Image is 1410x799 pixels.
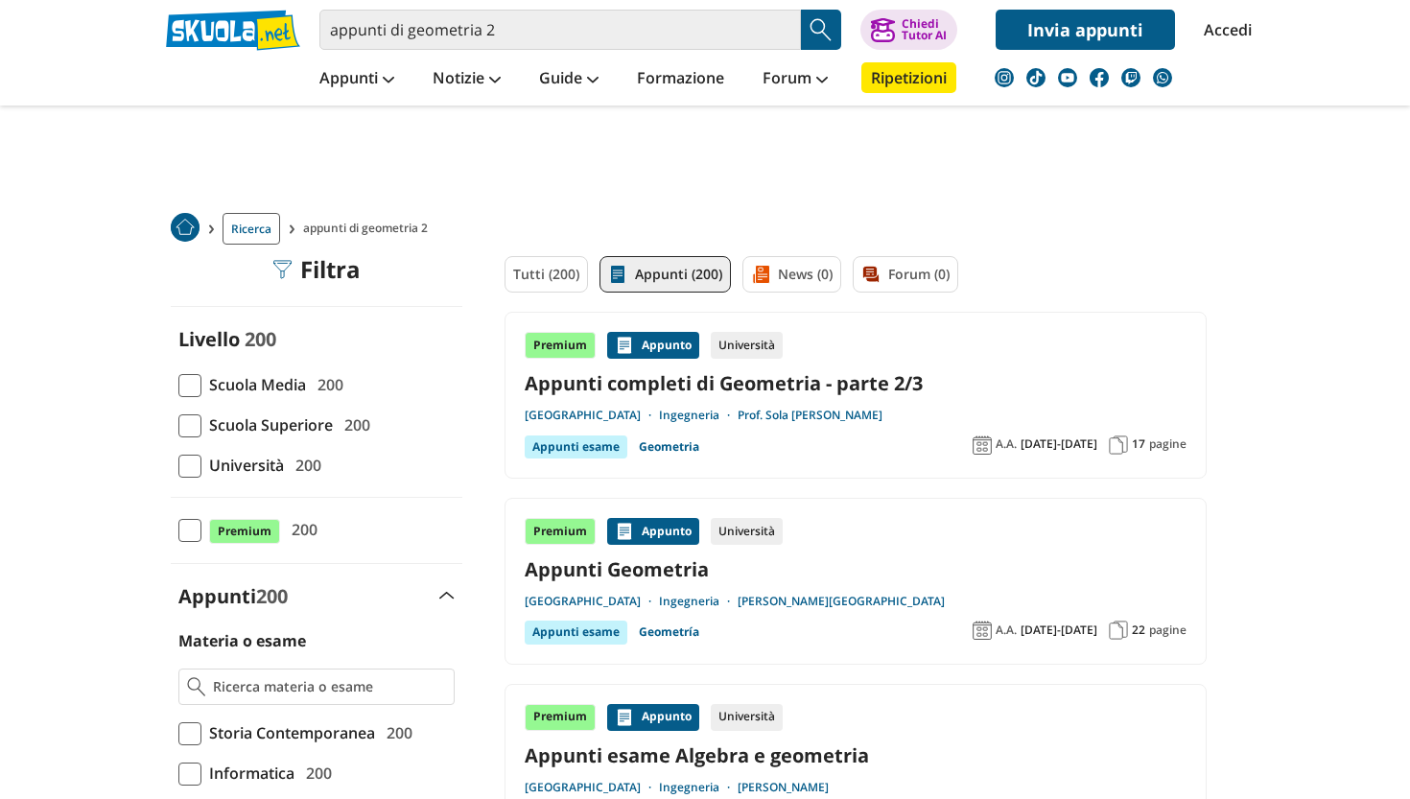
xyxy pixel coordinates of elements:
[201,761,294,786] span: Informatica
[639,435,699,458] a: Geometria
[525,742,1187,768] a: Appunti esame Algebra e geometria
[319,10,801,50] input: Cerca appunti, riassunti o versioni
[525,621,627,644] div: Appunti esame
[861,62,956,93] a: Ripetizioni
[201,412,333,437] span: Scuola Superiore
[639,621,699,644] a: Geometría
[996,10,1175,50] a: Invia appunti
[1109,621,1128,640] img: Pagine
[178,583,288,609] label: Appunti
[1204,10,1244,50] a: Accedi
[201,372,306,397] span: Scuola Media
[615,336,634,355] img: Appunti contenuto
[607,704,699,731] div: Appunto
[525,780,659,795] a: [GEOGRAPHIC_DATA]
[758,62,833,97] a: Forum
[428,62,505,97] a: Notizie
[273,256,361,283] div: Filtra
[659,780,738,795] a: Ingegneria
[1021,623,1097,638] span: [DATE]-[DATE]
[303,213,435,245] span: appunti di geometria 2
[1109,435,1128,455] img: Pagine
[298,761,332,786] span: 200
[996,623,1017,638] span: A.A.
[245,326,276,352] span: 200
[223,213,280,245] a: Ricerca
[201,720,375,745] span: Storia Contemporanea
[284,517,317,542] span: 200
[525,556,1187,582] a: Appunti Geometria
[973,435,992,455] img: Anno accademico
[178,630,306,651] label: Materia o esame
[738,408,882,423] a: Prof. Sola [PERSON_NAME]
[525,370,1187,396] a: Appunti completi di Geometria - parte 2/3
[711,704,783,731] div: Università
[187,677,205,696] img: Ricerca materia o esame
[711,518,783,545] div: Università
[525,704,596,731] div: Premium
[209,519,280,544] span: Premium
[607,332,699,359] div: Appunto
[525,518,596,545] div: Premium
[1121,68,1140,87] img: twitch
[632,62,729,97] a: Formazione
[1132,436,1145,452] span: 17
[1149,436,1187,452] span: pagine
[439,592,455,599] img: Apri e chiudi sezione
[315,62,399,97] a: Appunti
[337,412,370,437] span: 200
[973,621,992,640] img: Anno accademico
[534,62,603,97] a: Guide
[615,708,634,727] img: Appunti contenuto
[201,453,284,478] span: Università
[996,436,1017,452] span: A.A.
[273,260,293,279] img: Filtra filtri mobile
[1132,623,1145,638] span: 22
[1149,623,1187,638] span: pagine
[902,18,947,41] div: Chiedi Tutor AI
[171,213,200,245] a: Home
[1153,68,1172,87] img: WhatsApp
[738,780,829,795] a: [PERSON_NAME]
[615,522,634,541] img: Appunti contenuto
[608,265,627,284] img: Appunti filtro contenuto attivo
[607,518,699,545] div: Appunto
[213,677,446,696] input: Ricerca materia o esame
[178,326,240,352] label: Livello
[310,372,343,397] span: 200
[738,594,945,609] a: [PERSON_NAME][GEOGRAPHIC_DATA]
[525,594,659,609] a: [GEOGRAPHIC_DATA]
[1021,436,1097,452] span: [DATE]-[DATE]
[860,10,957,50] button: ChiediTutor AI
[807,15,835,44] img: Cerca appunti, riassunti o versioni
[525,435,627,458] div: Appunti esame
[1058,68,1077,87] img: youtube
[659,408,738,423] a: Ingegneria
[379,720,412,745] span: 200
[599,256,731,293] a: Appunti (200)
[256,583,288,609] span: 200
[801,10,841,50] button: Search Button
[1026,68,1046,87] img: tiktok
[171,213,200,242] img: Home
[711,332,783,359] div: Università
[995,68,1014,87] img: instagram
[525,408,659,423] a: [GEOGRAPHIC_DATA]
[505,256,588,293] a: Tutti (200)
[659,594,738,609] a: Ingegneria
[1090,68,1109,87] img: facebook
[288,453,321,478] span: 200
[525,332,596,359] div: Premium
